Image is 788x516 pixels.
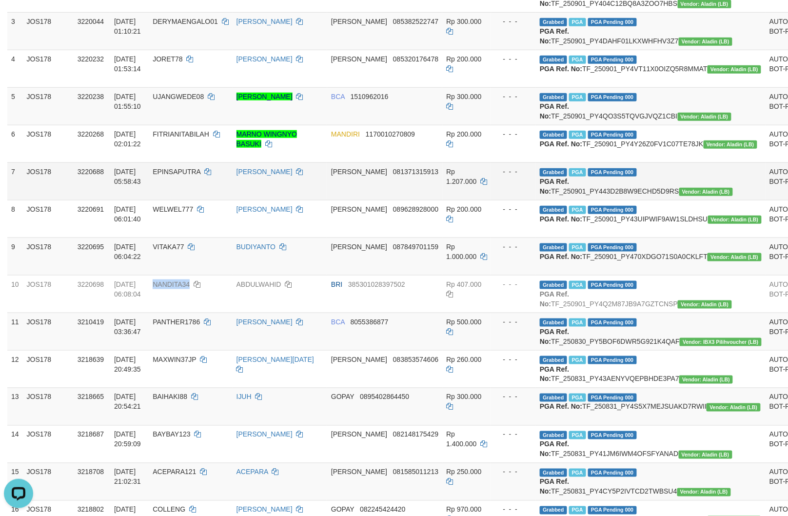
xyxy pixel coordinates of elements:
span: UJANGWEDE08 [153,93,204,100]
span: 3220691 [78,205,104,213]
td: JOS178 [23,350,74,388]
span: Copy 1170010270809 to clipboard [366,130,415,138]
td: 7 [7,162,23,200]
td: JOS178 [23,275,74,313]
span: 3210419 [78,318,104,326]
span: [DATE] 06:08:04 [114,280,141,298]
td: 5 [7,87,23,125]
span: COLLENG [153,506,185,514]
span: Copy 085320176478 to clipboard [393,55,438,63]
span: PGA Pending [588,469,637,477]
span: PGA Pending [588,356,637,364]
b: PGA Ref. No: [540,328,569,345]
td: TF_250831_PY43AENYVQEPBHDE3PA7 [536,350,766,388]
a: [PERSON_NAME] [236,205,293,213]
td: TF_250901_PY4Q2M87JB9A7GZTCNSP [536,275,766,313]
span: Marked by baohafiz [569,243,586,252]
span: Rp 970.000 [446,506,481,514]
span: Vendor URL: https://dashboard.q2checkout.com/secure [680,338,762,346]
td: JOS178 [23,87,74,125]
span: MANDIRI [331,130,360,138]
td: 9 [7,238,23,275]
span: Rp 300.000 [446,93,481,100]
span: PGA Pending [588,93,637,101]
span: EPINSAPUTRA [153,168,200,176]
span: BAYBAY123 [153,431,190,438]
span: 3220688 [78,168,104,176]
span: [DATE] 01:55:10 [114,93,141,110]
span: BCA [331,93,345,100]
span: Copy 082148175429 to clipboard [393,431,438,438]
span: [DATE] 20:54:21 [114,393,141,411]
span: Grabbed [540,394,567,402]
span: Vendor URL: https://dashboard.q2checkout.com/secure [679,451,732,459]
span: 3220695 [78,243,104,251]
td: JOS178 [23,313,74,350]
td: TF_250901_PY4Y26Z0FV1C07TE78JK [536,125,766,162]
span: [PERSON_NAME] [331,55,387,63]
span: 3218687 [78,431,104,438]
td: TF_250901_PY470XDGO71S0A0CKLFT [536,238,766,275]
td: TF_250831_PY41JM6IWM4OFSFYANAD [536,425,766,463]
td: TF_250831_PY4CY5P2IVTCD2TWBSU4 [536,463,766,500]
span: 3218665 [78,393,104,401]
span: Grabbed [540,243,567,252]
span: PGA Pending [588,56,637,64]
span: PGA Pending [588,18,637,26]
span: Grabbed [540,356,567,364]
span: Rp 407.000 [446,280,481,288]
span: WELWEL777 [153,205,193,213]
span: 3220044 [78,18,104,25]
span: [DATE] 06:01:40 [114,205,141,223]
span: PGA Pending [588,243,637,252]
a: [PERSON_NAME] [236,506,293,514]
a: [PERSON_NAME] [236,318,293,326]
b: PGA Ref. No: [540,478,569,496]
span: Grabbed [540,18,567,26]
div: - - - [495,355,532,364]
td: JOS178 [23,425,74,463]
td: 4 [7,50,23,87]
span: PGA Pending [588,318,637,327]
div: - - - [495,505,532,515]
span: 3220232 [78,55,104,63]
span: Copy 0895402864450 to clipboard [360,393,409,401]
span: Rp 250.000 [446,468,481,476]
span: [DATE] 20:49:35 [114,356,141,373]
span: Marked by baohafiz [569,206,586,214]
a: MARNO WINGNYO BASUKI [236,130,297,148]
td: JOS178 [23,238,74,275]
td: 8 [7,200,23,238]
a: BUDIYANTO [236,243,276,251]
span: Rp 200.000 [446,130,481,138]
span: Copy 1510962016 to clipboard [351,93,389,100]
a: IJUH [236,393,252,401]
span: NANDITA34 [153,280,190,288]
span: Vendor URL: https://dashboard.q2checkout.com/secure [678,300,731,309]
span: 3220238 [78,93,104,100]
td: TF_250831_PY4S5X7MEJSUAKD7RWII [536,388,766,425]
a: [PERSON_NAME] [236,168,293,176]
span: Rp 1.000.000 [446,243,476,260]
span: VITAKA77 [153,243,184,251]
a: ABDULWAHID [236,280,281,288]
span: PGA Pending [588,431,637,439]
span: PGA Pending [588,394,637,402]
span: Grabbed [540,206,567,214]
div: - - - [495,129,532,139]
span: [DATE] 03:36:47 [114,318,141,336]
span: Marked by baohafiz [569,18,586,26]
span: Marked by baohafiz [569,168,586,177]
a: [PERSON_NAME] [236,55,293,63]
span: Copy 8055386877 to clipboard [351,318,389,326]
span: Grabbed [540,431,567,439]
span: Marked by baohafiz [569,431,586,439]
span: Copy 385301028397502 to clipboard [348,280,405,288]
td: 15 [7,463,23,500]
a: ACEPARA [236,468,268,476]
span: Marked by baohafiz [569,281,586,289]
span: Rp 300.000 [446,393,481,401]
span: Grabbed [540,168,567,177]
span: Vendor URL: https://dashboard.q2checkout.com/secure [679,188,733,196]
div: - - - [495,317,532,327]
